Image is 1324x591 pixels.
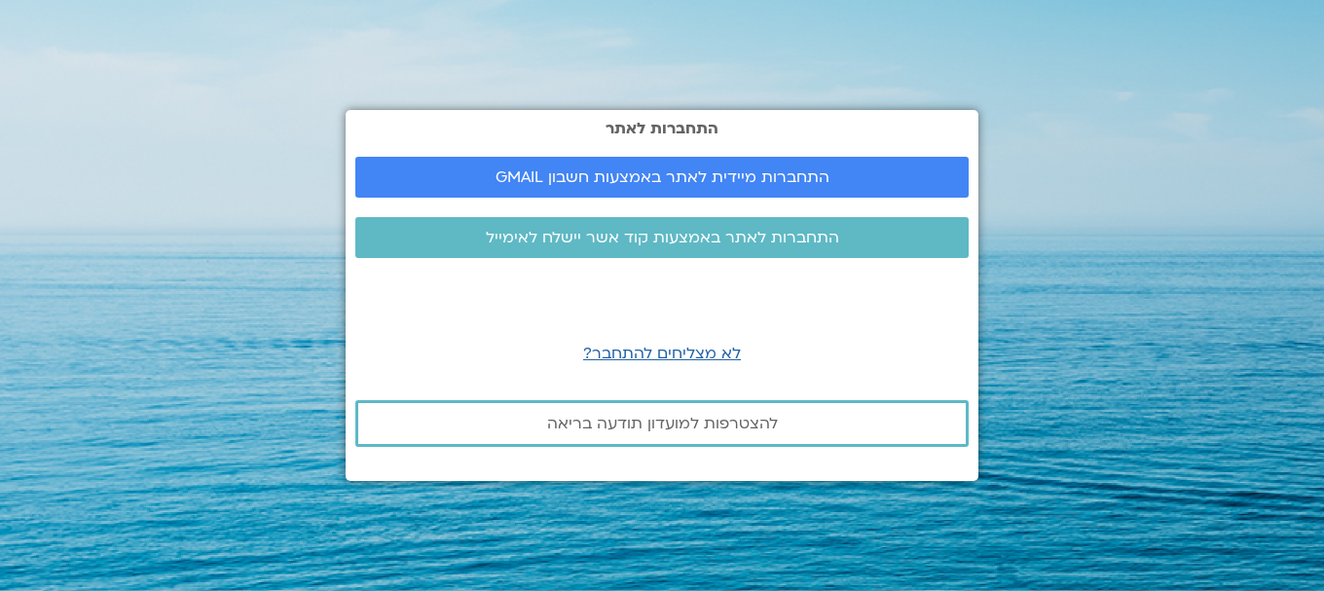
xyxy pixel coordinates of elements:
[496,168,829,186] span: התחברות מיידית לאתר באמצעות חשבון GMAIL
[486,229,839,246] span: התחברות לאתר באמצעות קוד אשר יישלח לאימייל
[583,343,741,364] a: לא מצליחים להתחבר?
[355,217,969,258] a: התחברות לאתר באמצעות קוד אשר יישלח לאימייל
[355,120,969,137] h2: התחברות לאתר
[355,400,969,447] a: להצטרפות למועדון תודעה בריאה
[547,415,778,432] span: להצטרפות למועדון תודעה בריאה
[355,157,969,198] a: התחברות מיידית לאתר באמצעות חשבון GMAIL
